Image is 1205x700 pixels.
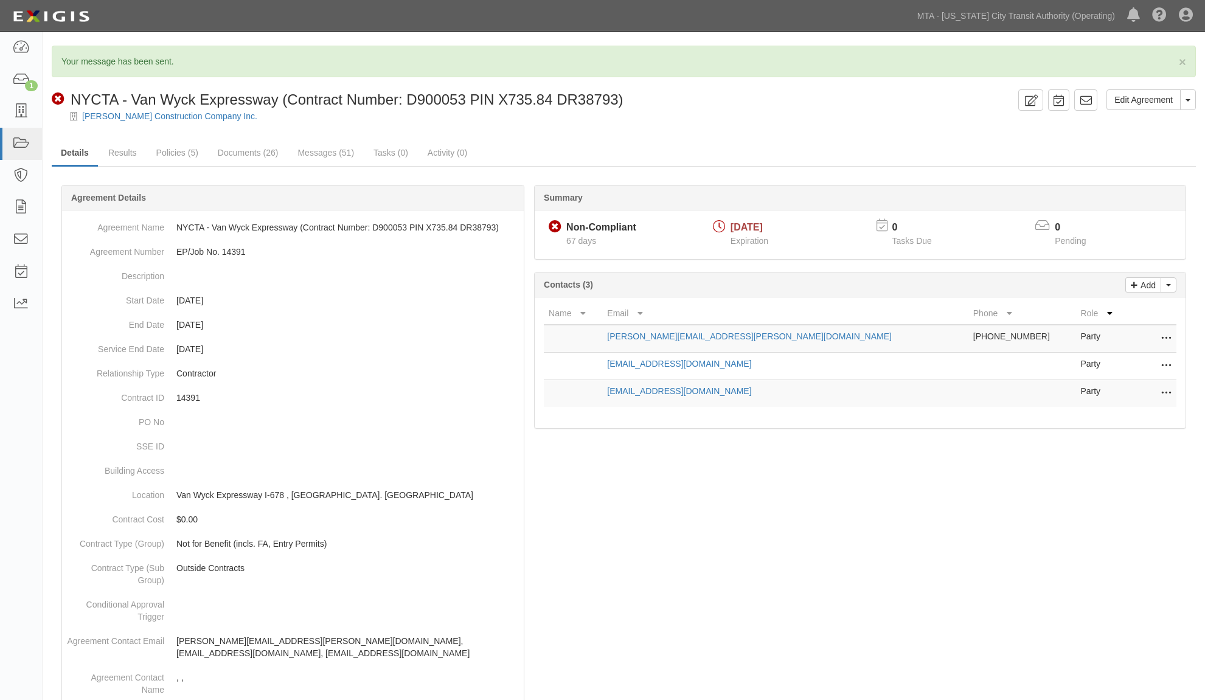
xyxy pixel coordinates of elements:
a: [EMAIL_ADDRESS][DOMAIN_NAME] [607,359,751,369]
td: Party [1075,325,1128,353]
div: 1 [25,80,38,91]
p: Outside Contracts [176,562,519,574]
th: Role [1075,302,1128,325]
p: 0 [892,221,947,235]
dt: Agreement Contact Name [67,665,164,696]
span: [DATE] [731,222,763,232]
td: [PHONE_NUMBER] [968,325,1076,353]
a: Add [1125,277,1161,293]
dd: [DATE] [67,313,519,337]
p: , , [176,671,519,684]
dt: Description [67,264,164,282]
dt: Building Access [67,459,164,477]
td: Party [1075,380,1128,407]
b: Agreement Details [71,193,146,203]
dd: Contractor [67,361,519,386]
i: Help Center - Complianz [1152,9,1167,23]
p: Van Wyck Expressway I-678 , [GEOGRAPHIC_DATA]. [GEOGRAPHIC_DATA] [176,489,519,501]
p: 0 [1055,221,1101,235]
dd: [DATE] [67,337,519,361]
p: Not for Benefit (incls. FA, Entry Permits) [176,538,519,550]
span: NYCTA - Van Wyck Expressway (Contract Number: D900053 PIN X735.84 DR38793) [71,91,623,108]
span: Since 07/12/2025 [566,236,596,246]
b: Contacts (3) [544,280,593,289]
a: [PERSON_NAME][EMAIL_ADDRESS][PERSON_NAME][DOMAIN_NAME] [607,331,892,341]
dt: Agreement Contact Email [67,629,164,647]
p: 14391 [176,392,519,404]
dd: EP/Job No. 14391 [67,240,519,264]
dt: Location [67,483,164,501]
dt: Start Date [67,288,164,307]
a: Documents (26) [209,140,288,165]
i: Non-Compliant [52,93,64,106]
p: Your message has been sent. [61,55,1186,68]
dd: NYCTA - Van Wyck Expressway (Contract Number: D900053 PIN X735.84 DR38793) [67,215,519,240]
dt: Agreement Name [67,215,164,234]
a: Messages (51) [288,140,363,165]
dt: Agreement Number [67,240,164,258]
th: Email [602,302,968,325]
p: [PERSON_NAME][EMAIL_ADDRESS][PERSON_NAME][DOMAIN_NAME], [EMAIL_ADDRESS][DOMAIN_NAME], [EMAIL_ADDR... [176,635,519,659]
dt: Contract Cost [67,507,164,525]
div: NYCTA - Van Wyck Expressway (Contract Number: D900053 PIN X735.84 DR38793) [52,89,623,110]
p: $0.00 [176,513,519,525]
dt: SSE ID [67,434,164,452]
a: Policies (5) [147,140,207,165]
p: Add [1137,278,1156,292]
a: Results [99,140,146,165]
dd: [DATE] [67,288,519,313]
a: [EMAIL_ADDRESS][DOMAIN_NAME] [607,386,751,396]
dt: Service End Date [67,337,164,355]
img: logo-5460c22ac91f19d4615b14bd174203de0afe785f0fc80cf4dbbc73dc1793850b.png [9,5,93,27]
a: Tasks (0) [364,140,417,165]
dt: Conditional Approval Trigger [67,592,164,623]
a: Details [52,140,98,167]
dt: End Date [67,313,164,331]
span: Expiration [731,236,768,246]
b: Summary [544,193,583,203]
th: Phone [968,302,1076,325]
button: Close [1179,55,1186,68]
dt: Contract Type (Group) [67,532,164,550]
a: MTA - [US_STATE] City Transit Authority (Operating) [911,4,1121,28]
dt: Relationship Type [67,361,164,379]
th: Name [544,302,602,325]
a: Edit Agreement [1106,89,1181,110]
a: [PERSON_NAME] Construction Company Inc. [82,111,257,121]
span: Pending [1055,236,1086,246]
span: × [1179,55,1186,69]
a: Activity (0) [418,140,476,165]
dt: PO No [67,410,164,428]
span: Tasks Due [892,236,932,246]
dt: Contract Type (Sub Group) [67,556,164,586]
i: Non-Compliant [549,221,561,234]
td: Party [1075,353,1128,380]
div: Non-Compliant [566,221,636,235]
dt: Contract ID [67,386,164,404]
